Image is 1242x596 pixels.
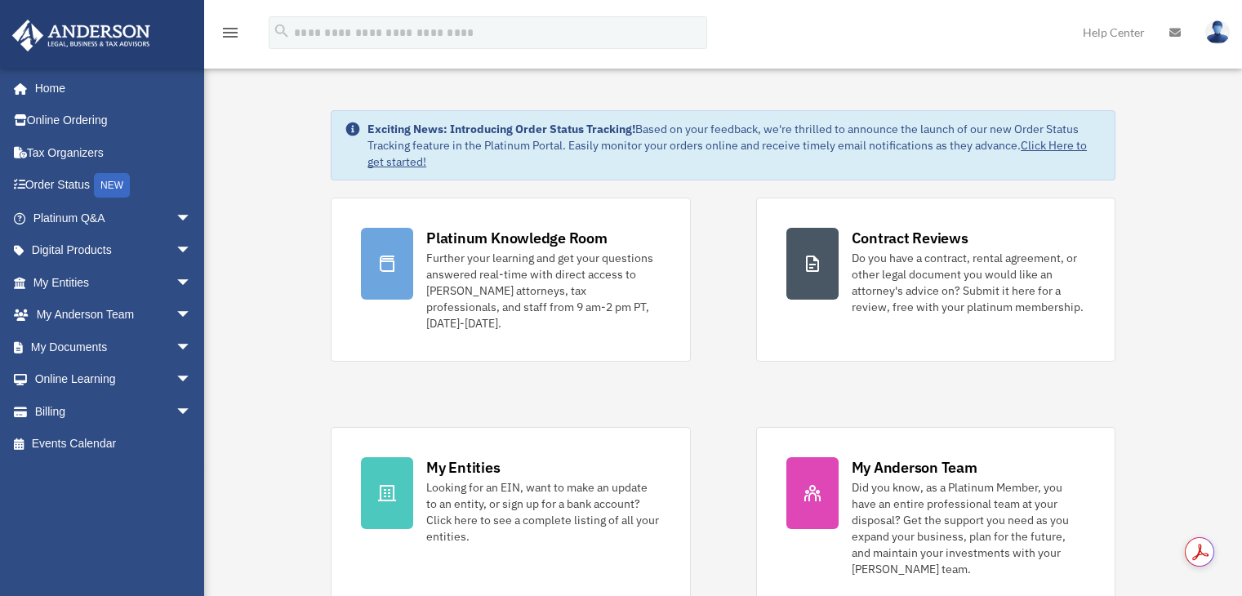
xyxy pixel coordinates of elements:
[331,198,690,362] a: Platinum Knowledge Room Further your learning and get your questions answered real-time with dire...
[11,299,216,331] a: My Anderson Teamarrow_drop_down
[367,121,1102,170] div: Based on your feedback, we're thrilled to announce the launch of our new Order Status Tracking fe...
[1205,20,1230,44] img: User Pic
[11,72,208,105] a: Home
[11,202,216,234] a: Platinum Q&Aarrow_drop_down
[176,202,208,235] span: arrow_drop_down
[273,22,291,40] i: search
[220,23,240,42] i: menu
[176,266,208,300] span: arrow_drop_down
[11,234,216,267] a: Digital Productsarrow_drop_down
[11,105,216,137] a: Online Ordering
[852,457,977,478] div: My Anderson Team
[426,479,660,545] div: Looking for an EIN, want to make an update to an entity, or sign up for a bank account? Click her...
[852,479,1085,577] div: Did you know, as a Platinum Member, you have an entire professional team at your disposal? Get th...
[94,173,130,198] div: NEW
[426,250,660,331] div: Further your learning and get your questions answered real-time with direct access to [PERSON_NAM...
[7,20,155,51] img: Anderson Advisors Platinum Portal
[176,331,208,364] span: arrow_drop_down
[11,266,216,299] a: My Entitiesarrow_drop_down
[11,395,216,428] a: Billingarrow_drop_down
[176,363,208,397] span: arrow_drop_down
[11,331,216,363] a: My Documentsarrow_drop_down
[852,228,968,248] div: Contract Reviews
[426,228,608,248] div: Platinum Knowledge Room
[176,299,208,332] span: arrow_drop_down
[11,169,216,202] a: Order StatusNEW
[756,198,1115,362] a: Contract Reviews Do you have a contract, rental agreement, or other legal document you would like...
[176,234,208,268] span: arrow_drop_down
[11,428,216,460] a: Events Calendar
[852,250,1085,315] div: Do you have a contract, rental agreement, or other legal document you would like an attorney's ad...
[11,136,216,169] a: Tax Organizers
[367,138,1087,169] a: Click Here to get started!
[220,29,240,42] a: menu
[11,363,216,396] a: Online Learningarrow_drop_down
[367,122,635,136] strong: Exciting News: Introducing Order Status Tracking!
[176,395,208,429] span: arrow_drop_down
[426,457,500,478] div: My Entities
